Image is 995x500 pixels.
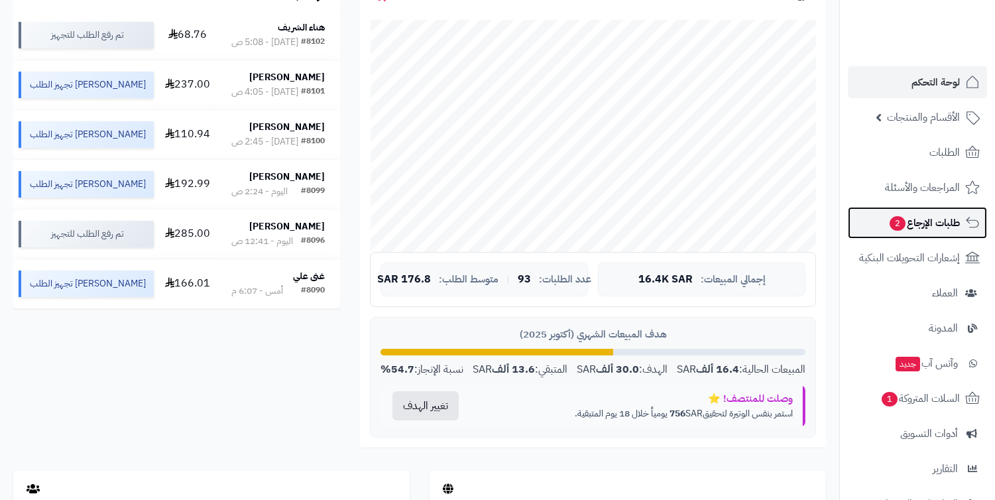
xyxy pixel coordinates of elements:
[392,391,459,420] button: تغيير الهدف
[932,284,958,302] span: العملاء
[848,347,987,379] a: وآتس آبجديد
[577,362,668,377] div: الهدف: SAR
[701,274,766,285] span: إجمالي المبيعات:
[929,319,958,338] span: المدونة
[900,424,958,443] span: أدوات التسويق
[159,210,216,259] td: 285.00
[159,11,216,60] td: 68.76
[880,389,960,408] span: السلات المتروكة
[380,328,805,342] div: هدف المبيعات الشهري (أكتوبر 2025)
[882,392,898,406] span: 1
[301,185,325,198] div: #8099
[278,21,325,34] strong: هناء الشريف
[888,214,960,232] span: طلبات الإرجاع
[677,362,805,377] div: المبيعات الحالية: SAR
[670,406,685,420] strong: 756
[249,170,325,184] strong: [PERSON_NAME]
[905,36,982,64] img: logo-2.png
[159,160,216,209] td: 192.99
[848,207,987,239] a: طلبات الإرجاع2
[159,259,216,308] td: 166.01
[848,277,987,309] a: العملاء
[231,185,288,198] div: اليوم - 2:24 ص
[301,135,325,149] div: #8100
[19,171,154,198] div: [PERSON_NAME] تجهيز الطلب
[380,361,414,377] strong: 54.7%
[301,86,325,99] div: #8101
[380,362,463,377] div: نسبة الإنجاز:
[377,274,431,286] span: 176.8 SAR
[848,418,987,450] a: أدوات التسويق
[859,249,960,267] span: إشعارات التحويلات البنكية
[439,274,498,285] span: متوسط الطلب:
[848,453,987,485] a: التقارير
[249,120,325,134] strong: [PERSON_NAME]
[539,274,591,285] span: عدد الطلبات:
[159,110,216,159] td: 110.94
[19,221,154,247] div: تم رفع الطلب للتجهيز
[481,407,793,420] p: استمر بنفس الوتيرة لتحقيق SAR يومياً خلال 18 يوم المتبقية.
[848,312,987,344] a: المدونة
[473,362,567,377] div: المتبقي: SAR
[894,354,958,373] span: وآتس آب
[231,135,298,149] div: [DATE] - 2:45 ص
[848,66,987,98] a: لوحة التحكم
[481,392,793,406] div: وصلت للمنتصف! ⭐
[249,70,325,84] strong: [PERSON_NAME]
[231,235,293,248] div: اليوم - 12:41 ص
[848,137,987,168] a: الطلبات
[19,22,154,48] div: تم رفع الطلب للتجهيز
[159,60,216,109] td: 237.00
[885,178,960,197] span: المراجعات والأسئلة
[301,36,325,49] div: #8102
[596,361,639,377] strong: 30.0 ألف
[249,219,325,233] strong: [PERSON_NAME]
[231,36,298,49] div: [DATE] - 5:08 ص
[638,274,693,286] span: 16.4K SAR
[848,242,987,274] a: إشعارات التحويلات البنكية
[696,361,739,377] strong: 16.4 ألف
[301,235,325,248] div: #8096
[506,275,510,284] span: |
[19,121,154,148] div: [PERSON_NAME] تجهيز الطلب
[518,274,531,286] span: 93
[848,172,987,204] a: المراجعات والأسئلة
[301,284,325,298] div: #8090
[19,72,154,98] div: [PERSON_NAME] تجهيز الطلب
[231,284,283,298] div: أمس - 6:07 م
[293,269,325,283] strong: غنى علي
[896,357,920,371] span: جديد
[231,86,298,99] div: [DATE] - 4:05 ص
[848,383,987,414] a: السلات المتروكة1
[19,271,154,297] div: [PERSON_NAME] تجهيز الطلب
[890,216,906,231] span: 2
[887,108,960,127] span: الأقسام والمنتجات
[911,73,960,92] span: لوحة التحكم
[929,143,960,162] span: الطلبات
[933,460,958,478] span: التقارير
[492,361,535,377] strong: 13.6 ألف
